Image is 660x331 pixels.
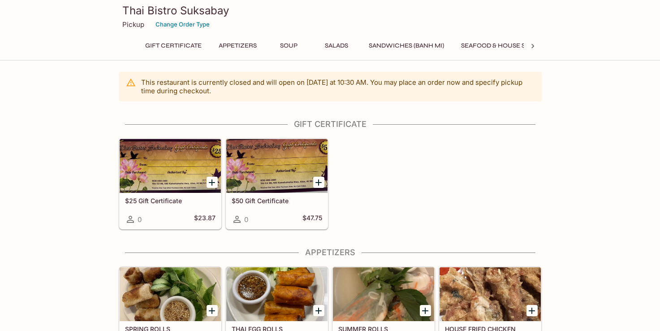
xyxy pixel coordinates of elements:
[232,197,322,205] h5: $50 Gift Certificate
[119,139,221,229] a: $25 Gift Certificate0$23.87
[226,139,328,193] div: $50 Gift Certificate
[333,267,434,321] div: SUMMER ROLLS
[214,39,262,52] button: Appetizers
[364,39,449,52] button: Sandwiches (Banh Mi)
[141,78,535,95] p: This restaurant is currently closed and will open on [DATE] at 10:30 AM . You may place an order ...
[151,17,214,31] button: Change Order Type
[207,305,218,316] button: Add SPRING ROLLS
[420,305,431,316] button: Add SUMMER ROLLS
[244,215,248,224] span: 0
[194,214,216,225] h5: $23.87
[138,215,142,224] span: 0
[316,39,357,52] button: Salads
[122,20,144,29] p: Pickup
[120,267,221,321] div: SPRING ROLLS
[526,305,538,316] button: Add HOUSE FRIED CHICKEN
[313,177,324,188] button: Add $50 Gift Certificate
[119,248,542,257] h4: Appetizers
[313,305,324,316] button: Add THAI EGG ROLLS
[122,4,538,17] h3: Thai Bistro Suksabay
[456,39,556,52] button: Seafood & House Specials
[119,119,542,129] h4: Gift Certificate
[302,214,322,225] h5: $47.75
[125,197,216,205] h5: $25 Gift Certificate
[140,39,207,52] button: Gift Certificate
[269,39,309,52] button: Soup
[120,139,221,193] div: $25 Gift Certificate
[226,267,328,321] div: THAI EGG ROLLS
[226,139,328,229] a: $50 Gift Certificate0$47.75
[440,267,541,321] div: HOUSE FRIED CHICKEN
[207,177,218,188] button: Add $25 Gift Certificate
